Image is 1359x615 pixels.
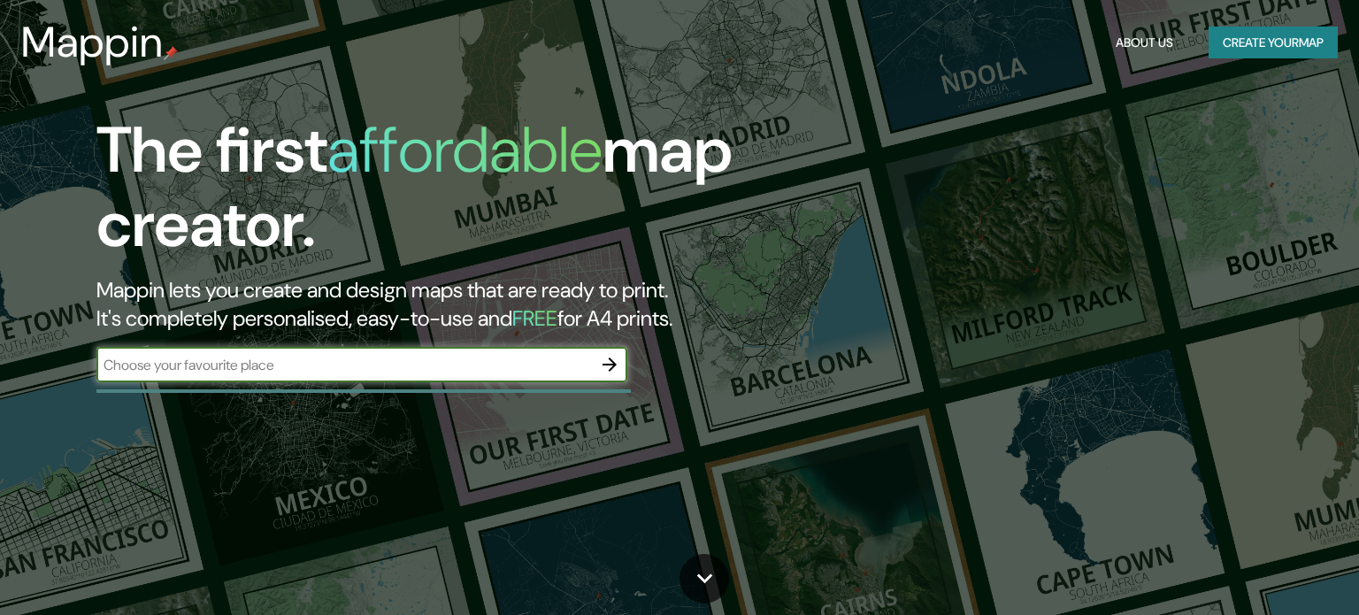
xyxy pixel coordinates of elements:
img: mappin-pin [164,46,178,60]
h1: The first map creator. [96,113,776,276]
h1: affordable [327,109,603,191]
h3: Mappin [21,18,164,67]
h5: FREE [512,304,557,332]
button: Create yourmap [1209,27,1338,59]
input: Choose your favourite place [96,355,592,375]
h2: Mappin lets you create and design maps that are ready to print. It's completely personalised, eas... [96,276,776,333]
button: About Us [1109,27,1180,59]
